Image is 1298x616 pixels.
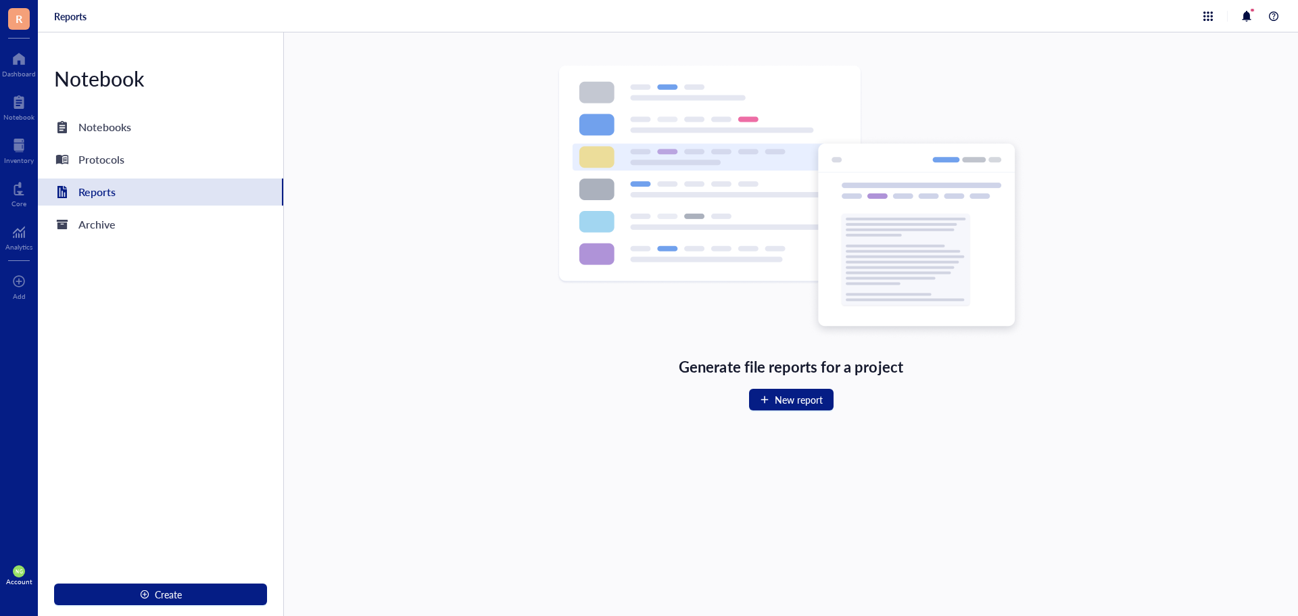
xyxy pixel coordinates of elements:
div: Notebook [3,113,34,121]
a: Archive [38,211,283,238]
div: Add [13,292,26,300]
a: Notebook [3,91,34,121]
div: Generate file reports for a project [679,355,903,378]
a: Analytics [5,221,32,251]
div: Protocols [78,150,124,169]
a: Notebooks [38,114,283,141]
a: Reports [38,179,283,206]
div: Account [6,577,32,586]
a: Reports [54,10,87,22]
div: Dashboard [2,70,36,78]
div: Analytics [5,243,32,251]
div: Archive [78,215,116,234]
span: Create [155,589,182,600]
div: Inventory [4,156,34,164]
span: R [16,10,22,27]
div: Notebook [38,65,283,92]
div: Notebooks [78,118,131,137]
a: Protocols [38,146,283,173]
span: NG [16,569,22,574]
div: Reports [78,183,116,202]
a: Dashboard [2,48,36,78]
a: Inventory [4,135,34,164]
div: Core [11,199,26,208]
span: New report [775,394,823,405]
a: Core [11,178,26,208]
button: Create [54,584,267,605]
img: Empty state [557,65,1025,339]
button: New report [749,389,834,410]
